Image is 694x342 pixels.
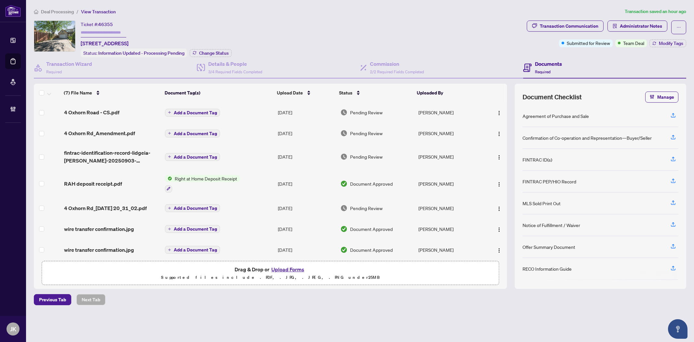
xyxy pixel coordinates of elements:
span: Add a Document Tag [174,227,217,231]
button: Logo [494,224,504,234]
span: Pending Review [350,130,383,137]
span: Document Approved [350,246,393,253]
img: Logo [497,206,502,211]
h4: Details & People [208,60,262,68]
button: Administrator Notes [607,21,667,32]
div: FINTRAC PEP/HIO Record [523,178,576,185]
span: Previous Tab [39,294,66,305]
span: plus [168,248,171,251]
span: [STREET_ADDRESS] [81,39,129,47]
span: Document Checklist [523,93,582,102]
span: Submitted for Review [567,39,610,47]
td: [DATE] [275,144,338,170]
th: Status [336,84,414,102]
button: Next Tab [76,294,105,305]
span: Add a Document Tag [174,248,217,252]
div: RECO Information Guide [523,265,572,272]
span: Drag & Drop orUpload FormsSupported files include .PDF, .JPG, .JPEG, .PNG under25MB [42,261,499,285]
span: Status [339,89,352,96]
span: Pending Review [350,205,383,212]
span: Document Approved [350,180,393,187]
button: Add a Document Tag [165,129,220,137]
img: Document Status [340,109,347,116]
span: (7) File Name [64,89,92,96]
span: Deal Processing [41,9,74,15]
div: Transaction Communication [540,21,598,31]
td: [DATE] [275,170,338,198]
span: Team Deal [623,39,644,47]
span: Add a Document Tag [174,155,217,159]
span: Add a Document Tag [174,110,217,115]
span: 2/2 Required Fields Completed [370,69,424,74]
span: Administrator Notes [620,21,662,31]
span: plus [168,111,171,114]
span: Document Approved [350,225,393,233]
span: RAH deposit receipt.pdf [64,180,122,188]
button: Add a Document Tag [165,108,220,117]
img: logo [5,5,21,17]
span: Add a Document Tag [174,206,217,210]
td: [PERSON_NAME] [416,123,485,144]
span: plus [168,227,171,231]
span: Required [46,69,62,74]
span: 3/4 Required Fields Completed [208,69,262,74]
span: plus [168,207,171,210]
td: [PERSON_NAME] [416,170,485,198]
td: [PERSON_NAME] [416,102,485,123]
span: Change Status [199,51,229,55]
span: View Transaction [81,9,116,15]
span: Right at Home Deposit Receipt [172,175,240,182]
img: Logo [497,155,502,160]
button: Logo [494,128,504,138]
button: Status IconRight at Home Deposit Receipt [165,175,240,192]
img: Document Status [340,246,347,253]
span: wire transfer confirmation.jpg [64,225,134,233]
span: JK [10,324,16,334]
img: Logo [497,248,502,253]
span: plus [168,155,171,158]
span: Drag & Drop or [235,265,306,274]
button: Logo [494,245,504,255]
span: Pending Review [350,153,383,160]
td: [DATE] [275,219,338,239]
td: [PERSON_NAME] [416,239,485,260]
li: / [76,8,78,15]
button: Add a Document Tag [165,130,220,137]
button: Logo [494,203,504,213]
th: Uploaded By [414,84,483,102]
span: Pending Review [350,109,383,116]
span: 4 Oxhorn Rd_[DATE] 20_31_02.pdf [64,204,147,212]
img: Document Status [340,180,347,187]
button: Add a Document Tag [165,246,220,254]
span: fintrac-identification-record-lidgeia-[PERSON_NAME]-20250903-174818.pdf [64,149,160,164]
th: (7) File Name [61,84,162,102]
img: Logo [497,131,502,136]
button: Change Status [190,49,232,57]
button: Add a Document Tag [165,109,220,117]
h4: Transaction Wizard [46,60,92,68]
span: Add a Document Tag [174,131,217,136]
div: Offer Summary Document [523,243,575,250]
img: Document Status [340,205,347,212]
h4: Documents [535,60,562,68]
button: Transaction Communication [527,21,604,32]
td: [PERSON_NAME] [416,198,485,219]
div: FINTRAC ID(s) [523,156,552,163]
span: wire transfer confirmation.jpg [64,246,134,254]
div: Confirmation of Co-operation and Representation—Buyer/Seller [523,134,652,141]
td: [DATE] [275,239,338,260]
img: Document Status [340,153,347,160]
span: Information Updated - Processing Pending [98,50,184,56]
button: Add a Document Tag [165,152,220,161]
span: 46355 [98,21,113,27]
img: Logo [497,182,502,187]
span: home [34,9,38,14]
button: Add a Document Tag [165,204,220,212]
span: plus [168,132,171,135]
span: solution [613,24,617,28]
span: 4 Oxhorn Rd_Amendment.pdf [64,129,135,137]
span: Modify Tags [659,41,683,46]
button: Add a Document Tag [165,246,220,254]
button: Logo [494,151,504,162]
